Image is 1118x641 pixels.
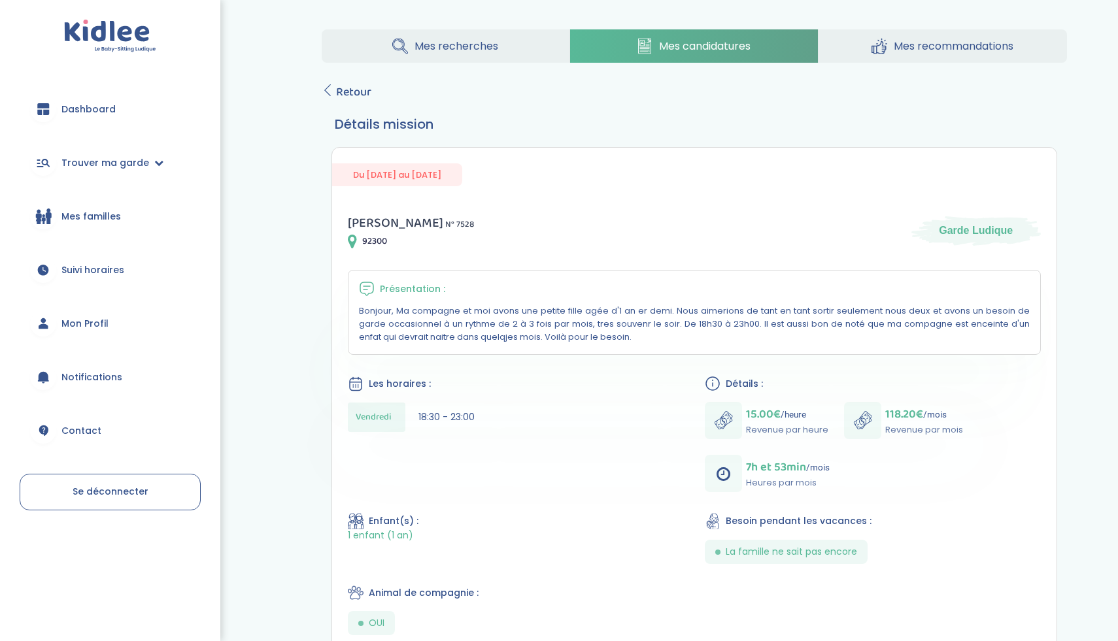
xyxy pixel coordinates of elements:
[726,545,857,559] span: La famille ne sait pas encore
[61,103,116,116] span: Dashboard
[335,114,1054,134] h3: Détails mission
[73,485,148,498] span: Se déconnecter
[894,38,1013,54] span: Mes recommandations
[570,29,818,63] a: Mes candidatures
[359,304,1030,344] p: Bonjour, Ma compagne et moi avons une petite fille agée d'1 an er demi. Nous aimerions de tant en...
[362,235,387,248] span: 92300
[64,20,156,53] img: logo.svg
[726,377,763,391] span: Détails :
[356,410,392,424] span: Vendredi
[746,458,806,476] span: 7h et 53min
[369,616,384,630] span: OUI
[939,223,1013,238] span: Garde Ludique
[746,405,828,423] p: /heure
[20,86,201,133] a: Dashboard
[61,263,124,277] span: Suivi horaires
[726,514,872,528] span: Besoin pendant les vacances :
[20,474,201,510] a: Se déconnecter
[418,410,475,423] span: 18:30 - 23:00
[415,38,498,54] span: Mes recherches
[885,405,923,423] span: 118.20€
[746,423,828,436] p: Revenue par heure
[885,423,963,436] p: Revenue par mois
[20,193,201,240] a: Mes familles
[659,38,751,54] span: Mes candidatures
[336,83,371,101] span: Retour
[20,407,201,454] a: Contact
[819,29,1067,63] a: Mes recommandations
[61,370,122,384] span: Notifications
[322,29,569,63] a: Mes recherches
[20,139,201,186] a: Trouver ma garde
[20,300,201,347] a: Mon Profil
[746,476,830,489] p: Heures par mois
[380,282,445,296] span: Présentation :
[348,212,443,233] span: [PERSON_NAME]
[445,218,474,231] span: N° 7528
[348,529,413,542] span: 1 enfant (1 an)
[369,586,479,600] span: Animal de compagnie :
[61,210,121,223] span: Mes familles
[746,405,781,423] span: 15.00€
[61,156,149,170] span: Trouver ma garde
[322,83,371,101] a: Retour
[61,424,101,438] span: Contact
[369,514,418,528] span: Enfant(s) :
[20,246,201,293] a: Suivi horaires
[885,405,963,423] p: /mois
[369,377,431,391] span: Les horaires :
[20,353,201,401] a: Notifications
[61,317,109,331] span: Mon Profil
[746,458,830,476] p: /mois
[332,163,462,186] span: Du [DATE] au [DATE]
